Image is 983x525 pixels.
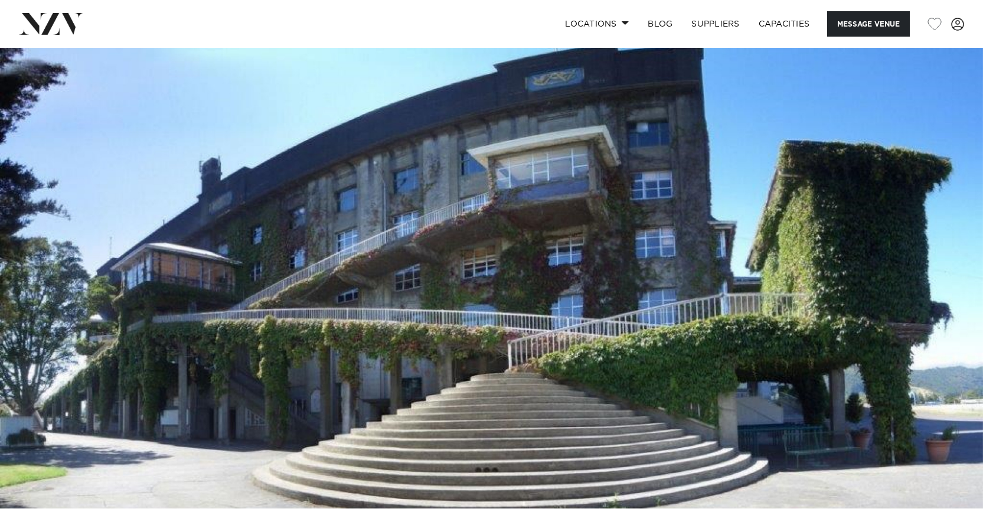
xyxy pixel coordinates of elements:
[638,11,682,37] a: BLOG
[827,11,910,37] button: Message Venue
[682,11,749,37] a: SUPPLIERS
[556,11,638,37] a: Locations
[749,11,819,37] a: Capacities
[19,13,83,34] img: nzv-logo.png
